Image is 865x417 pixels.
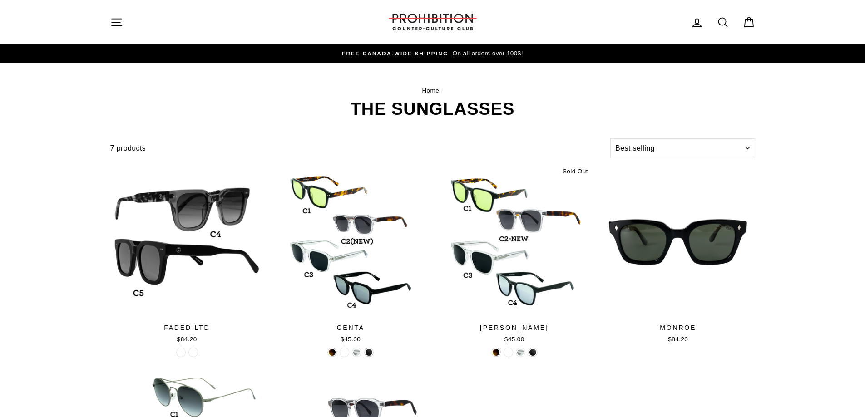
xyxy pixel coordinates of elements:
[110,100,755,118] h1: THE SUNGLASSES
[274,323,428,333] div: GENTA
[601,165,755,347] a: MONROE$84.20
[274,335,428,344] div: $45.00
[601,335,755,344] div: $84.20
[110,335,264,344] div: $84.20
[450,50,523,57] span: On all orders over 100$!
[438,335,592,344] div: $45.00
[438,323,592,333] div: [PERSON_NAME]
[601,323,755,333] div: MONROE
[110,165,264,347] a: FADED LTD$84.20
[274,165,428,347] a: GENTA$45.00
[438,165,592,347] a: [PERSON_NAME]$45.00
[110,323,264,333] div: FADED LTD
[387,14,478,30] img: PROHIBITION COUNTER-CULTURE CLUB
[110,142,607,154] div: 7 products
[110,86,755,96] nav: breadcrumbs
[559,165,591,178] div: Sold Out
[342,51,448,56] span: FREE CANADA-WIDE SHIPPING
[113,49,753,59] a: FREE CANADA-WIDE SHIPPING On all orders over 100$!
[441,87,443,94] span: /
[422,87,439,94] a: Home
